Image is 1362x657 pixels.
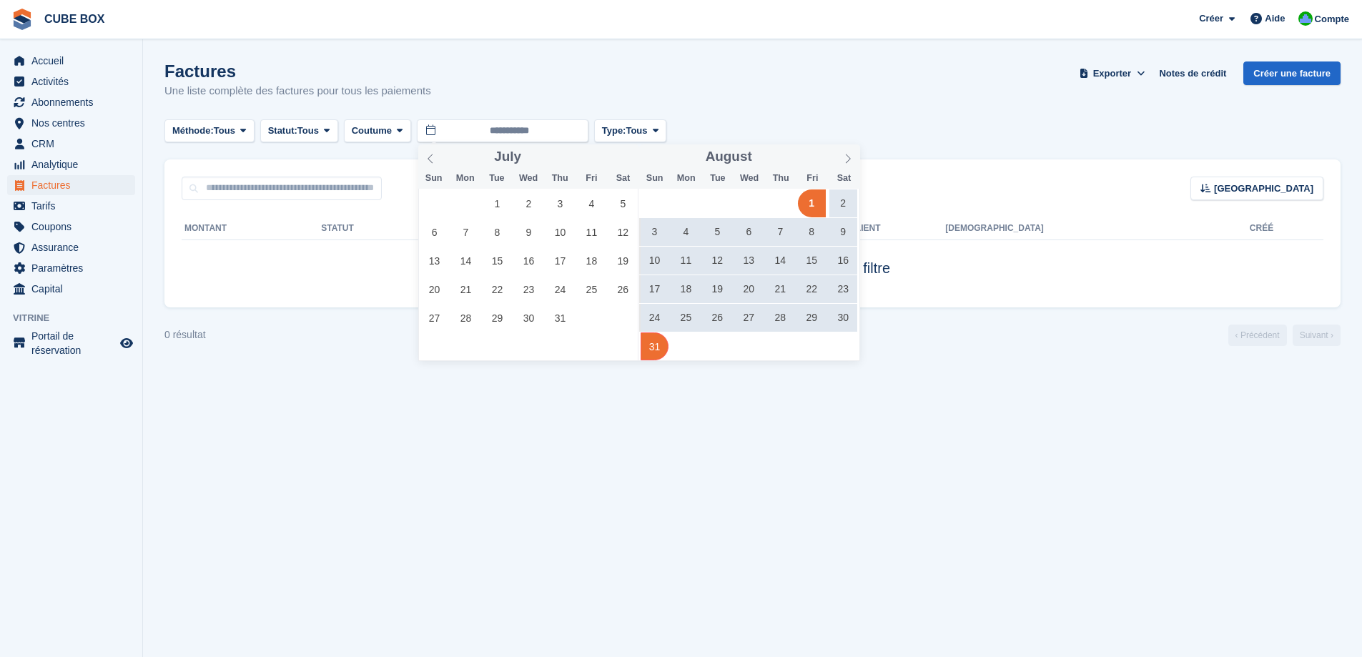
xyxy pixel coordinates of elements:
[704,304,731,332] span: August 26, 2025
[578,189,606,217] span: July 4, 2025
[7,217,135,237] a: menu
[182,217,321,240] th: Montant
[765,174,796,183] span: Thu
[1214,182,1313,196] span: [GEOGRAPHIC_DATA]
[1298,11,1313,26] img: Cube Box
[1315,12,1349,26] span: Compte
[735,304,763,332] span: August 27, 2025
[483,304,511,332] span: July 29, 2025
[481,174,513,183] span: Tue
[609,275,637,303] span: July 26, 2025
[735,247,763,275] span: August 13, 2025
[594,119,667,143] button: Type: Tous
[7,329,135,357] a: menu
[706,150,752,164] span: August
[7,196,135,216] a: menu
[829,189,857,217] span: August 2, 2025
[641,275,668,303] span: August 17, 2025
[515,189,543,217] span: July 2, 2025
[7,258,135,278] a: menu
[7,175,135,195] a: menu
[704,218,731,246] span: August 5, 2025
[7,92,135,112] a: menu
[829,304,857,332] span: August 30, 2025
[735,218,763,246] span: August 6, 2025
[420,247,448,275] span: July 13, 2025
[7,237,135,257] a: menu
[31,258,117,278] span: Paramètres
[452,247,480,275] span: July 14, 2025
[31,217,117,237] span: Coupons
[766,247,794,275] span: August 14, 2025
[798,304,826,332] span: August 29, 2025
[7,154,135,174] a: menu
[31,113,117,133] span: Nos centres
[578,247,606,275] span: July 18, 2025
[31,196,117,216] span: Tarifs
[609,247,637,275] span: July 19, 2025
[31,329,117,357] span: Portail de réservation
[214,124,235,138] span: Tous
[164,119,255,143] button: Méthode: Tous
[452,218,480,246] span: July 7, 2025
[7,71,135,92] a: menu
[849,217,945,240] th: Client
[452,275,480,303] span: July 21, 2025
[1076,61,1148,85] button: Exporter
[704,247,731,275] span: August 12, 2025
[798,275,826,303] span: August 22, 2025
[344,119,411,143] button: Coutume
[31,134,117,154] span: CRM
[513,174,544,183] span: Wed
[639,174,671,183] span: Sun
[31,175,117,195] span: Factures
[268,124,297,138] span: Statut:
[7,279,135,299] a: menu
[609,189,637,217] span: July 5, 2025
[515,304,543,332] span: July 30, 2025
[164,83,431,99] p: Une liste complète des factures pour tous les paiements
[672,218,700,246] span: August 4, 2025
[766,218,794,246] span: August 7, 2025
[546,275,574,303] span: July 24, 2025
[418,174,450,183] span: Sun
[7,51,135,71] a: menu
[607,174,638,183] span: Sat
[945,217,1250,240] th: [DEMOGRAPHIC_DATA]
[7,134,135,154] a: menu
[164,327,206,342] div: 0 résultat
[546,189,574,217] span: July 3, 2025
[31,51,117,71] span: Accueil
[798,189,826,217] span: August 1, 2025
[735,275,763,303] span: August 20, 2025
[734,174,765,183] span: Wed
[546,304,574,332] span: July 31, 2025
[641,304,668,332] span: August 24, 2025
[578,218,606,246] span: July 11, 2025
[31,279,117,299] span: Capital
[515,218,543,246] span: July 9, 2025
[420,304,448,332] span: July 27, 2025
[450,174,481,183] span: Mon
[1293,325,1341,346] a: Suivant
[704,275,731,303] span: August 19, 2025
[31,71,117,92] span: Activités
[641,247,668,275] span: August 10, 2025
[609,218,637,246] span: July 12, 2025
[11,9,33,30] img: stora-icon-8386f47178a22dfd0bd8f6a31ec36ba5ce8667c1dd55bd0f319d3a0aa187defe.svg
[420,275,448,303] span: July 20, 2025
[260,119,338,143] button: Statut: Tous
[515,275,543,303] span: July 23, 2025
[483,275,511,303] span: July 22, 2025
[766,304,794,332] span: August 28, 2025
[483,189,511,217] span: July 1, 2025
[672,247,700,275] span: August 11, 2025
[641,332,668,360] span: August 31, 2025
[1153,61,1232,85] a: Notes de crédit
[13,311,142,325] span: Vitrine
[483,247,511,275] span: July 15, 2025
[626,124,647,138] span: Tous
[828,174,859,183] span: Sat
[321,217,422,240] th: Statut
[31,92,117,112] span: Abonnements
